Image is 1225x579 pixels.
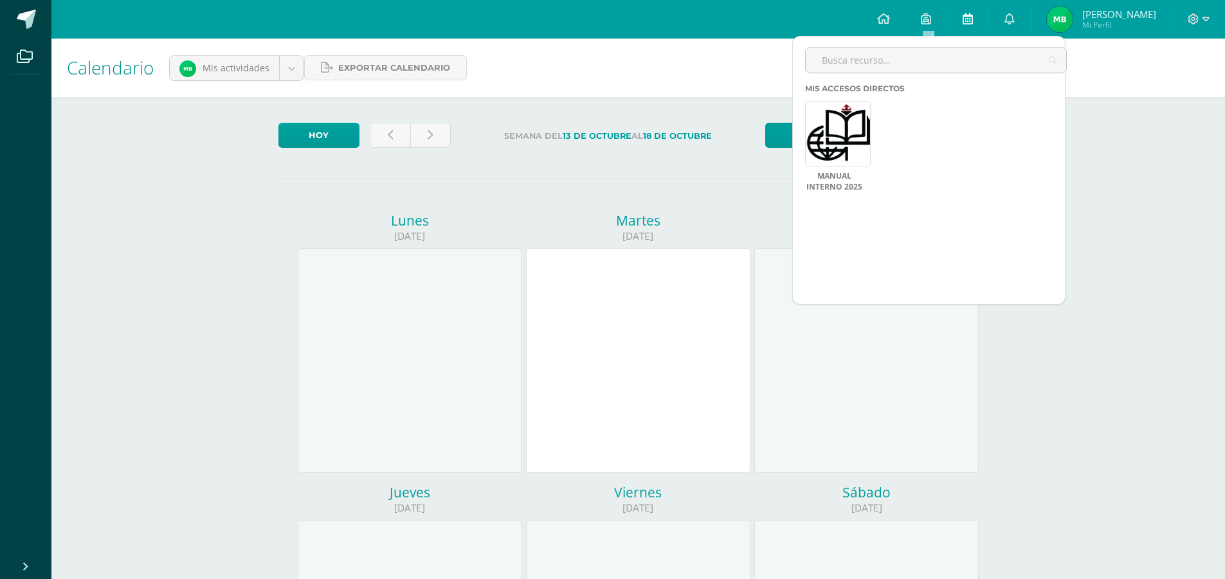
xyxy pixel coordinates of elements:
[754,501,979,515] div: [DATE]
[461,123,755,149] label: Semana del al
[526,229,750,243] div: [DATE]
[67,55,154,80] span: Calendario
[806,48,1066,73] input: Busca recurso...
[298,229,522,243] div: [DATE]
[754,211,979,229] div: Miércoles
[298,483,522,501] div: Jueves
[170,56,304,80] a: Mis actividades
[754,483,979,501] div: Sábado
[298,501,522,515] div: [DATE]
[278,123,359,148] a: Hoy
[1082,19,1156,30] span: Mi Perfil
[338,56,450,80] span: Exportar calendario
[1047,6,1073,32] img: 705acc76dd74db1d776181fab55ad99b.png
[563,131,631,141] strong: 13 de Octubre
[298,211,522,229] div: Lunes
[526,501,750,515] div: [DATE]
[179,60,196,77] img: f7871a2f92f49afb8bd8a92b0d5886b3.png
[643,131,712,141] strong: 18 de Octubre
[754,229,979,243] div: [DATE]
[765,123,882,148] a: Semana
[304,55,467,80] a: Exportar calendario
[526,483,750,501] div: Viernes
[1082,8,1156,21] span: [PERSON_NAME]
[805,171,863,193] a: Manual Interno 2025
[526,211,750,229] div: Martes
[203,62,269,74] span: Mis actividades
[805,84,905,93] span: Mis accesos directos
